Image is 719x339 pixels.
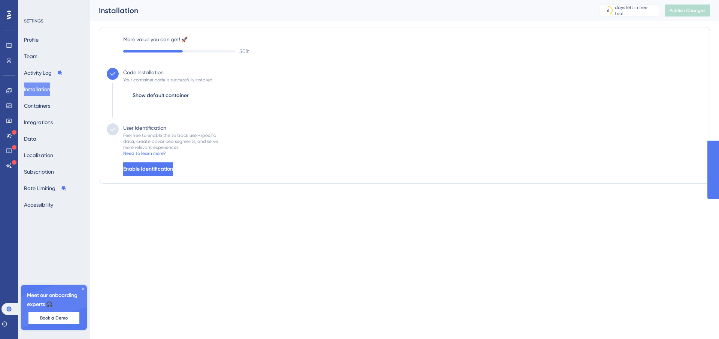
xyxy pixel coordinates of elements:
[99,5,580,16] div: Installation
[688,309,710,332] iframe: UserGuiding AI Assistant Launcher
[123,123,166,132] div: User Identification
[607,7,610,13] div: 6
[123,77,213,83] div: Your container code is successfully installed
[123,132,218,150] div: Feel free to enable this to track user-specific data, create advanced segments, and serve more re...
[24,115,53,129] button: Integrations
[665,4,710,16] button: Publish Changes
[24,18,85,24] div: SETTINGS
[123,89,198,102] button: Show default container
[133,91,189,100] span: Show default container
[239,47,249,56] span: 50 %
[28,312,79,324] button: Book a Demo
[24,198,53,211] button: Accessibility
[123,68,164,77] div: Code Installation
[615,4,656,16] div: days left in free trial
[123,35,702,44] label: More value you can get! 🚀
[24,82,50,96] button: Installation
[24,132,36,145] button: Data
[27,291,81,309] span: Meet our onboarding experts 🎧
[123,150,166,156] div: Need to learn more?
[24,49,37,63] button: Team
[40,315,68,321] span: Book a Demo
[24,165,54,178] button: Subscription
[24,33,39,46] button: Profile
[24,66,63,79] button: Activity Log
[123,162,173,176] button: Enable Identification
[24,99,50,112] button: Containers
[24,181,67,195] button: Rate Limiting
[123,165,173,174] span: Enable Identification
[670,7,706,13] span: Publish Changes
[24,148,53,162] button: Localization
